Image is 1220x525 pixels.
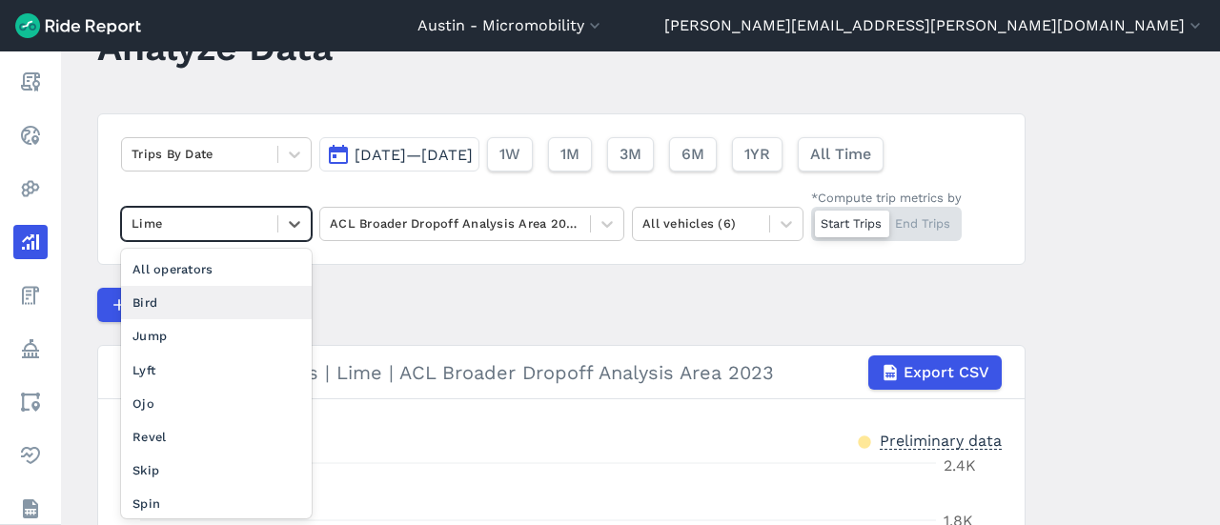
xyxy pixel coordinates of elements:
div: Trips By Date | Starts | Lime | ACL Broader Dropoff Analysis Area 2023 [121,355,1002,390]
span: 1YR [744,143,770,166]
div: Jump [121,319,312,353]
a: Health [13,438,48,473]
button: [PERSON_NAME][EMAIL_ADDRESS][PERSON_NAME][DOMAIN_NAME] [664,14,1205,37]
button: [DATE]—[DATE] [319,137,479,172]
div: *Compute trip metrics by [811,189,962,207]
a: Areas [13,385,48,419]
button: Austin - Micromobility [417,14,604,37]
div: All operators [121,252,312,286]
span: 1M [560,143,579,166]
div: Skip [121,454,312,487]
span: Export CSV [904,361,989,384]
span: 3M [620,143,641,166]
div: Preliminary data [880,430,1002,450]
button: 1W [487,137,533,172]
button: All Time [798,137,884,172]
div: Spin [121,487,312,520]
span: All Time [810,143,871,166]
button: Compare Metrics [97,288,273,322]
a: Report [13,65,48,99]
div: Bird [121,286,312,319]
a: Policy [13,332,48,366]
tspan: 2.4K [944,456,976,475]
a: Fees [13,278,48,313]
span: [DATE]—[DATE] [355,146,473,164]
div: Ojo [121,387,312,420]
button: Export CSV [868,355,1002,390]
a: Realtime [13,118,48,152]
button: 6M [669,137,717,172]
button: 3M [607,137,654,172]
a: Heatmaps [13,172,48,206]
a: Analyze [13,225,48,259]
span: 1W [499,143,520,166]
span: 6M [681,143,704,166]
button: 1YR [732,137,783,172]
div: Revel [121,420,312,454]
img: Ride Report [15,13,141,38]
div: Lyft [121,353,312,387]
button: 1M [548,137,592,172]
